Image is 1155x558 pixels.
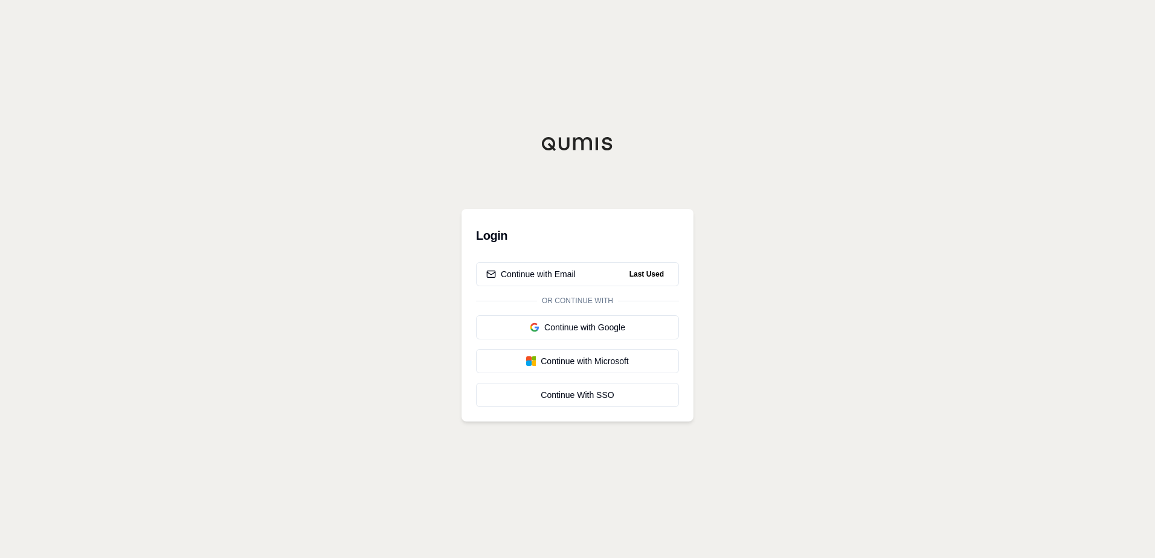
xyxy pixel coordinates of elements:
a: Continue With SSO [476,383,679,407]
span: Or continue with [537,296,618,306]
button: Continue with EmailLast Used [476,262,679,286]
button: Continue with Google [476,315,679,339]
button: Continue with Microsoft [476,349,679,373]
div: Continue With SSO [486,389,669,401]
span: Last Used [625,267,669,281]
img: Qumis [541,136,614,151]
div: Continue with Google [486,321,669,333]
h3: Login [476,223,679,248]
div: Continue with Email [486,268,576,280]
div: Continue with Microsoft [486,355,669,367]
